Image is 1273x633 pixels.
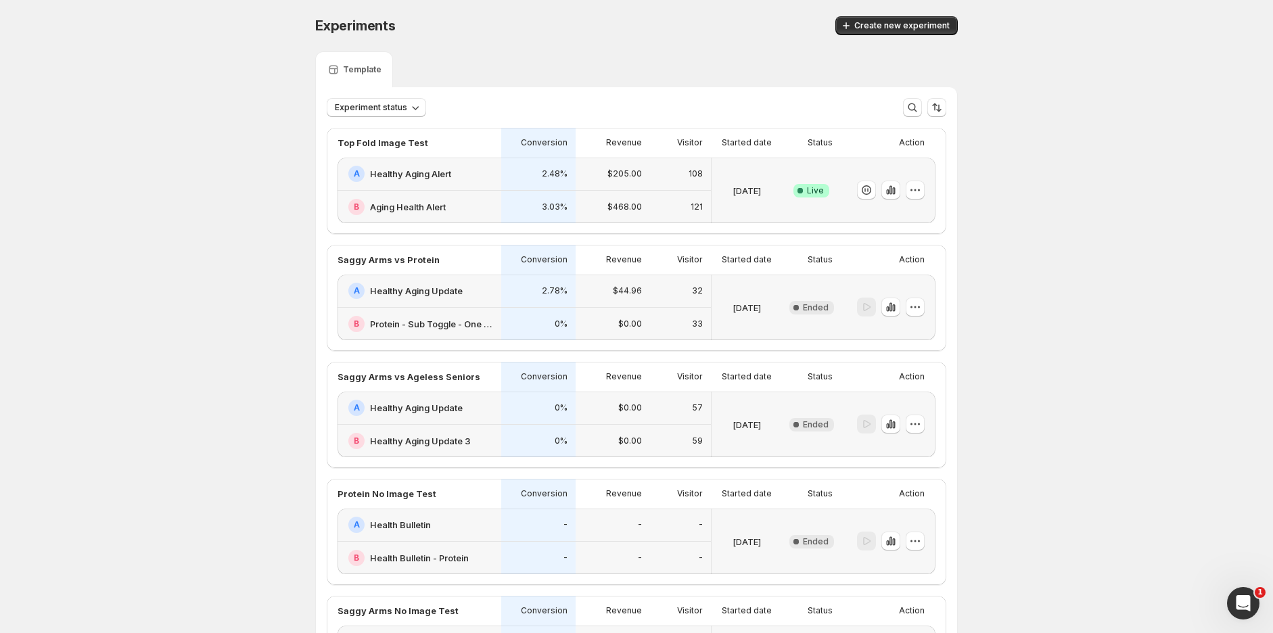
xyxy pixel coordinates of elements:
[722,254,772,265] p: Started date
[927,98,946,117] button: Sort the results
[733,535,761,548] p: [DATE]
[808,254,833,265] p: Status
[692,285,703,296] p: 32
[722,137,772,148] p: Started date
[692,319,703,329] p: 33
[606,371,642,382] p: Revenue
[803,536,829,547] span: Ended
[338,253,440,266] p: Saggy Arms vs Protein
[733,418,761,431] p: [DATE]
[354,168,360,179] h2: A
[338,487,436,500] p: Protein No Image Test
[1227,587,1259,619] iframe: Intercom live chat
[618,402,642,413] p: $0.00
[618,436,642,446] p: $0.00
[606,605,642,616] p: Revenue
[542,168,568,179] p: 2.48%
[521,605,568,616] p: Conversion
[899,488,925,499] p: Action
[343,64,381,75] p: Template
[563,519,568,530] p: -
[677,488,703,499] p: Visitor
[354,202,359,212] h2: B
[699,519,703,530] p: -
[370,167,451,181] h2: Healthy Aging Alert
[370,518,431,532] h2: Health Bulletin
[606,254,642,265] p: Revenue
[521,488,568,499] p: Conversion
[563,553,568,563] p: -
[370,401,463,415] h2: Healthy Aging Update
[803,419,829,430] span: Ended
[370,200,446,214] h2: Aging Health Alert
[733,184,761,197] p: [DATE]
[722,488,772,499] p: Started date
[327,98,426,117] button: Experiment status
[370,284,463,298] h2: Healthy Aging Update
[722,371,772,382] p: Started date
[606,488,642,499] p: Revenue
[315,18,396,34] span: Experiments
[1255,587,1266,598] span: 1
[338,136,428,149] p: Top Fold Image Test
[607,168,642,179] p: $205.00
[613,285,642,296] p: $44.96
[808,605,833,616] p: Status
[722,605,772,616] p: Started date
[607,202,642,212] p: $468.00
[638,553,642,563] p: -
[803,302,829,313] span: Ended
[354,285,360,296] h2: A
[808,371,833,382] p: Status
[899,137,925,148] p: Action
[555,436,568,446] p: 0%
[807,185,824,196] span: Live
[638,519,642,530] p: -
[354,553,359,563] h2: B
[808,137,833,148] p: Status
[370,317,493,331] h2: Protein - Sub Toggle - One Time Default
[733,301,761,314] p: [DATE]
[335,102,407,113] span: Experiment status
[338,370,480,383] p: Saggy Arms vs Ageless Seniors
[521,254,568,265] p: Conversion
[899,254,925,265] p: Action
[677,605,703,616] p: Visitor
[354,319,359,329] h2: B
[677,371,703,382] p: Visitor
[677,254,703,265] p: Visitor
[691,202,703,212] p: 121
[354,402,360,413] h2: A
[338,604,459,617] p: Saggy Arms No Image Test
[692,402,703,413] p: 57
[677,137,703,148] p: Visitor
[618,319,642,329] p: $0.00
[354,519,360,530] h2: A
[606,137,642,148] p: Revenue
[555,319,568,329] p: 0%
[808,488,833,499] p: Status
[699,553,703,563] p: -
[542,285,568,296] p: 2.78%
[854,20,950,31] span: Create new experiment
[835,16,958,35] button: Create new experiment
[521,371,568,382] p: Conversion
[370,551,469,565] h2: Health Bulletin - Protein
[692,436,703,446] p: 59
[370,434,471,448] h2: Healthy Aging Update 3
[555,402,568,413] p: 0%
[354,436,359,446] h2: B
[899,371,925,382] p: Action
[542,202,568,212] p: 3.03%
[521,137,568,148] p: Conversion
[689,168,703,179] p: 108
[899,605,925,616] p: Action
